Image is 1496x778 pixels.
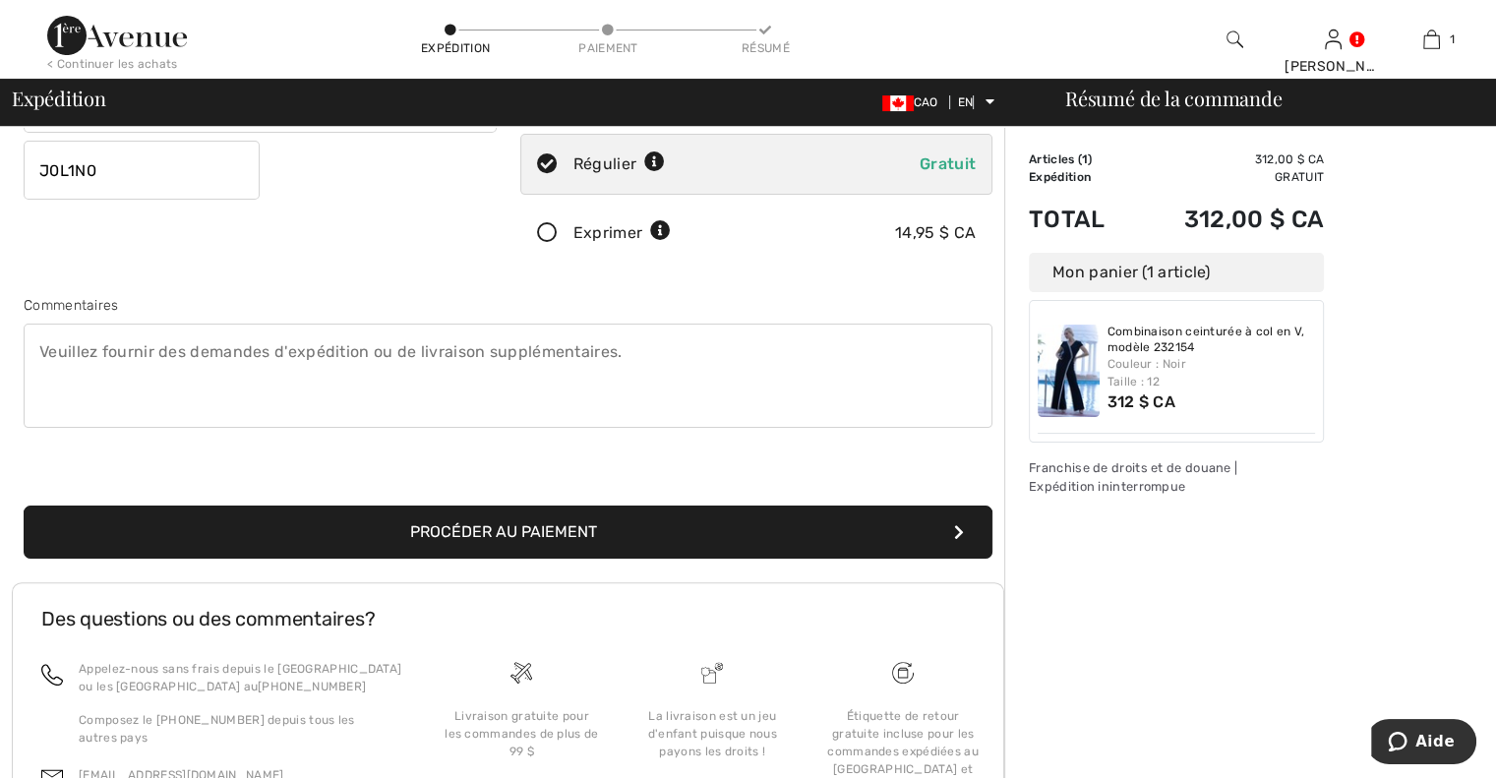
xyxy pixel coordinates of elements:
a: 1 [1383,28,1479,51]
font: Résumé [742,41,790,55]
input: Zip / code postal [24,141,260,200]
font: Total [1029,206,1106,233]
font: < Continuer les achats [47,57,178,71]
font: Gratuit [920,154,976,173]
img: Dollar canadien [882,95,914,111]
font: Livraison gratuite pour les commandes de plus de 99 $ [445,709,598,758]
button: Procéder au paiement [24,506,992,559]
font: [PHONE_NUMBER] [258,680,366,693]
font: 312,00 $ CA [1255,152,1324,166]
img: 1ère Avenue [47,16,187,55]
font: EN [958,95,974,109]
a: Se connecter [1325,30,1342,48]
font: Exprimer [573,223,642,242]
font: Procéder au paiement [410,522,597,541]
font: La livraison est un jeu d'enfant puisque nous payons les droits ! [648,709,777,758]
font: Commentaires [24,297,119,314]
font: ) [1088,152,1092,166]
font: Articles ( [1029,152,1082,166]
font: Composez le [PHONE_NUMBER] depuis tous les autres pays [79,713,355,745]
img: rechercher sur le site [1227,28,1243,51]
font: Combinaison ceinturée à col en V, modèle 232154 [1107,325,1305,354]
img: Livraison gratuite pour les commandes de plus de 99 $ [892,662,914,684]
font: 1 [1082,152,1088,166]
font: Des questions ou des commentaires? [41,607,376,630]
img: Mon sac [1423,28,1440,51]
font: Paiement [578,41,637,55]
font: Expédition [12,85,106,111]
font: Mon panier (1 article) [1052,263,1211,281]
img: Mes informations [1325,28,1342,51]
font: Expédition [1029,170,1091,184]
font: Taille : 12 [1107,375,1160,389]
font: CAO [914,95,938,109]
font: 1 [1450,32,1455,46]
font: 312,00 $ CA [1184,206,1324,233]
font: 14,95 $ CA [895,223,976,242]
font: Expédition [421,41,490,55]
font: Gratuit [1275,170,1324,184]
img: appel [41,664,63,686]
font: Résumé de la commande [1065,85,1282,111]
font: 312 $ CA [1107,392,1175,411]
img: Livraison gratuite pour les commandes de plus de 99 $ [510,662,532,684]
font: Régulier [573,154,636,173]
iframe: Ouvre un widget où vous pouvez trouver plus d'informations [1371,719,1476,768]
font: Franchise de droits et de douane | Expédition ininterrompue [1029,460,1237,494]
font: Couleur : Noir [1107,357,1186,371]
a: Combinaison ceinturée à col en V, modèle 232154 [1107,325,1316,355]
font: Appelez-nous sans frais depuis le [GEOGRAPHIC_DATA] ou les [GEOGRAPHIC_DATA] au [79,662,401,693]
img: La livraison est un jeu d'enfant puisque nous payons les droits ! [701,662,723,684]
font: [PERSON_NAME] [1285,58,1400,75]
img: Combinaison ceinturée à col en V, modèle 232154 [1038,325,1100,417]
